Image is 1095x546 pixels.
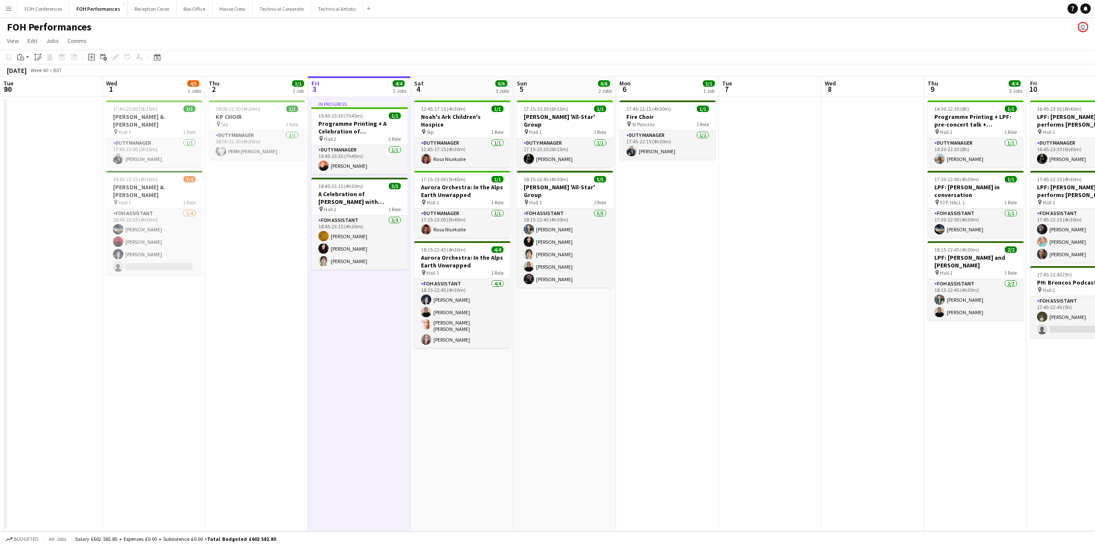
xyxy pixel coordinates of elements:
[46,37,59,45] span: Jobs
[311,79,319,87] span: Fri
[414,100,510,167] app-job-card: 12:45-17:15 (4h30m)1/1Noah's Ark Children's Hospice Stp1 RoleDuty Manager1/112:45-17:15 (4h30m)Ra...
[292,80,304,87] span: 1/1
[825,79,836,87] span: Wed
[18,0,70,17] button: FOH Conferences
[207,84,220,94] span: 2
[927,79,938,87] span: Thu
[414,209,510,238] app-card-role: Duty Manager1/117:15-23:00 (5h45m)Rasa Niurkaite
[927,209,1024,238] app-card-role: FOH Assistant1/117:30-22:00 (4h30m)[PERSON_NAME]
[177,0,213,17] button: Box Office
[927,254,1024,269] h3: LPF: [PERSON_NAME] and [PERSON_NAME]
[927,113,1024,128] h3: Programme Printing + LPF: pre-concert talk + [PERSON_NAME] and [PERSON_NAME] +KP CHOIR
[421,246,466,253] span: 18:15-22:45 (4h30m)
[491,246,503,253] span: 4/4
[106,100,202,167] div: 17:45-23:00 (5h15m)1/1[PERSON_NAME] & [PERSON_NAME] Hall 11 RoleDuty Manager1/117:45-23:00 (5h15m...
[421,176,466,182] span: 17:15-23:00 (5h45m)
[221,121,228,127] span: Stp
[414,241,510,348] app-job-card: 18:15-22:45 (4h30m)4/4Aurora Orchestra: In the Alps Earth Unwrapped Hall 11 RoleFOH Assistant4/41...
[927,241,1024,321] app-job-card: 18:15-22:45 (4h30m)2/2LPF: [PERSON_NAME] and [PERSON_NAME] Hall 11 RoleFOH Assistant2/218:15-22:4...
[696,121,709,127] span: 1 Role
[106,209,202,275] app-card-role: FOH Assistant3/418:45-23:15 (4h30m)[PERSON_NAME][PERSON_NAME][PERSON_NAME]
[414,279,510,348] app-card-role: FOH Assistant4/418:15-22:45 (4h30m)[PERSON_NAME][PERSON_NAME][PERSON_NAME] [PERSON_NAME][PERSON_N...
[517,100,613,167] app-job-card: 17:15-23:30 (6h15m)1/1[PERSON_NAME] 'All-Star' Group Hall 11 RoleDuty Manager1/117:15-23:30 (6h15...
[113,176,158,182] span: 18:45-23:15 (4h30m)
[1030,79,1037,87] span: Fri
[524,106,568,112] span: 17:15-23:30 (6h15m)
[940,129,952,135] span: Hall 1
[3,79,13,87] span: Tue
[188,88,201,94] div: 2 Jobs
[940,199,965,206] span: STP, HALL 1
[517,171,613,288] app-job-card: 18:15-22:45 (4h30m)5/5[PERSON_NAME] 'All-Star' Group Hall 11 RoleFOH Assistant5/518:15-22:45 (4h3...
[517,138,613,167] app-card-role: Duty Manager1/117:15-23:30 (6h15m)[PERSON_NAME]
[495,80,507,87] span: 6/6
[934,176,979,182] span: 17:30-22:00 (4h30m)
[927,171,1024,238] app-job-card: 17:30-22:00 (4h30m)1/1LPF: [PERSON_NAME] in conversation STP, HALL 11 RoleFOH Assistant1/117:30-2...
[7,66,27,75] div: [DATE]
[619,130,716,160] app-card-role: Duty Manager1/117:45-22:15 (4h30m)[PERSON_NAME]
[524,176,568,182] span: 18:15-22:45 (4h30m)
[64,35,90,46] a: Comms
[934,246,979,253] span: 18:15-22:45 (4h30m)
[209,100,305,160] app-job-card: 18:00-22:30 (4h30m)1/1KP CHOIR Stp1 RoleDuty Manager1/118:00-22:30 (4h30m)PERM [PERSON_NAME]
[311,145,408,174] app-card-role: Duty Manager1/115:45-23:30 (7h45m)[PERSON_NAME]
[1078,22,1088,32] app-user-avatar: Visitor Services
[216,106,260,112] span: 18:00-22:30 (4h30m)
[927,100,1024,167] app-job-card: 14:30-22:30 (8h)1/1Programme Printing + LPF: pre-concert talk + [PERSON_NAME] and [PERSON_NAME] +...
[594,199,606,206] span: 1 Role
[413,84,424,94] span: 4
[1043,199,1055,206] span: Hall 1
[311,100,408,174] app-job-card: In progress15:45-23:30 (7h45m)1/1Programme Printing + A Celebration of [PERSON_NAME] with [PERSON...
[427,270,439,276] span: Hall 1
[722,79,732,87] span: Tue
[414,171,510,238] app-job-card: 17:15-23:00 (5h45m)1/1Aurora Orchestra: In the Alps Earth Unwrapped Hall 11 RoleDuty Manager1/117...
[927,138,1024,167] app-card-role: Duty Manager1/114:30-22:30 (8h)[PERSON_NAME]
[517,79,527,87] span: Sun
[414,138,510,167] app-card-role: Duty Manager1/112:45-17:15 (4h30m)Rasa Niurkaite
[491,176,503,182] span: 1/1
[824,84,836,94] span: 8
[491,270,503,276] span: 1 Role
[515,84,527,94] span: 5
[598,80,610,87] span: 6/6
[1043,129,1055,135] span: Hall 1
[53,67,62,73] div: BST
[697,106,709,112] span: 1/1
[311,0,363,17] button: Technical Artistic
[27,37,37,45] span: Edit
[388,136,401,142] span: 1 Role
[496,88,509,94] div: 3 Jobs
[393,88,406,94] div: 2 Jobs
[293,88,304,94] div: 1 Job
[619,79,631,87] span: Mon
[311,190,408,206] h3: A Celebration of [PERSON_NAME] with [PERSON_NAME] and [PERSON_NAME]
[1005,176,1017,182] span: 1/1
[311,215,408,270] app-card-role: FOH Assistant3/318:45-23:15 (4h30m)[PERSON_NAME][PERSON_NAME][PERSON_NAME]
[3,35,22,46] a: View
[529,199,542,206] span: Hall 1
[619,113,716,121] h3: Fire Choir
[183,199,195,206] span: 1 Role
[517,209,613,288] app-card-role: FOH Assistant5/518:15-22:45 (4h30m)[PERSON_NAME][PERSON_NAME][PERSON_NAME][PERSON_NAME][PERSON_NAME]
[183,106,195,112] span: 1/1
[324,136,336,142] span: Hall 2
[311,178,408,270] app-job-card: 18:45-23:15 (4h30m)3/3A Celebration of [PERSON_NAME] with [PERSON_NAME] and [PERSON_NAME] Hall 21...
[43,35,62,46] a: Jobs
[703,80,715,87] span: 1/1
[106,183,202,199] h3: [PERSON_NAME] & [PERSON_NAME]
[529,129,542,135] span: Hall 1
[414,183,510,199] h3: Aurora Orchestra: In the Alps Earth Unwrapped
[1029,84,1037,94] span: 10
[70,0,128,17] button: FOH Performances
[47,536,68,542] span: All jobs
[1009,88,1022,94] div: 3 Jobs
